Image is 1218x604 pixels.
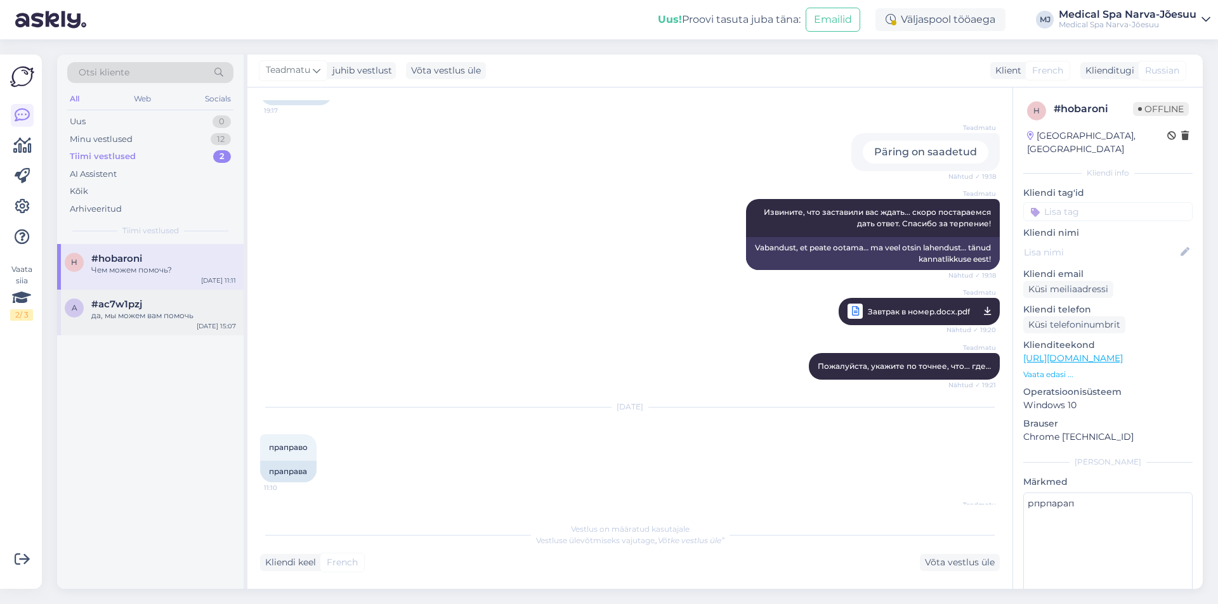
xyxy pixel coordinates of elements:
[213,150,231,163] div: 2
[1033,106,1040,115] span: h
[1023,369,1193,380] p: Vaata edasi ...
[1036,11,1054,29] div: MJ
[806,8,860,32] button: Emailid
[1054,101,1133,117] div: # hobaroni
[1027,129,1167,156] div: [GEOGRAPHIC_DATA], [GEOGRAPHIC_DATA]
[1023,281,1113,298] div: Küsi meiliaadressi
[948,380,996,390] span: Nähtud ✓ 19:21
[91,264,236,276] div: Чем можем помочь?
[1133,102,1189,116] span: Offline
[201,276,236,285] div: [DATE] 11:11
[70,185,88,198] div: Kõik
[202,91,233,107] div: Socials
[1023,417,1193,430] p: Brauser
[990,64,1021,77] div: Klient
[875,8,1005,31] div: Väljaspool tööaega
[213,115,231,128] div: 0
[1023,186,1193,200] p: Kliendi tag'id
[1023,338,1193,352] p: Klienditeekond
[260,556,316,569] div: Kliendi keel
[1059,10,1210,30] a: Medical Spa Narva-JõesuuMedical Spa Narva-Jõesuu
[658,12,801,27] div: Proovi tasuta juba täna:
[260,401,1000,413] div: [DATE]
[1059,20,1196,30] div: Medical Spa Narva-Jõesuu
[839,298,1000,325] a: TeadmatuЗавтрак в номер.docx.pdfNähtud ✓ 19:20
[948,189,996,198] span: Teadmatu
[746,237,1000,270] div: Vabandust, et peate ootama… ma veel otsin lahendust… tänud kannatlikkuse eest!
[70,203,122,215] div: Arhiveeritud
[269,442,308,452] span: праправо
[70,115,86,128] div: Uus
[71,257,77,267] span: h
[948,343,996,352] span: Teadmatu
[131,91,154,107] div: Web
[264,106,311,115] span: 19:17
[1145,64,1179,77] span: Russian
[70,150,136,163] div: Tiimi vestlused
[1023,303,1193,316] p: Kliendi telefon
[1024,245,1178,259] input: Lisa nimi
[536,536,724,545] span: Vestluse ülevõtmiseks vajutage
[327,64,392,77] div: juhib vestlust
[1023,430,1193,444] p: Chrome [TECHNICAL_ID]
[1023,202,1193,221] input: Lisa tag
[1032,64,1063,77] span: French
[1059,10,1196,20] div: Medical Spa Narva-Jõesuu
[863,141,988,164] div: Päring on saadetud
[264,483,311,492] span: 11:10
[1023,226,1193,240] p: Kliendi nimi
[70,168,117,181] div: AI Assistent
[211,133,231,146] div: 12
[658,13,682,25] b: Uus!
[10,264,33,321] div: Vaata siia
[571,524,690,534] span: Vestlus on määratud kasutajale
[764,207,993,228] span: Извините, что заставили вас ждать... скоро постараемся дать ответ. Спасибо за терпение!
[10,65,34,89] img: Askly Logo
[260,461,317,482] div: праправа
[91,299,142,310] span: #ac7w1pzj
[920,554,1000,571] div: Võta vestlus üle
[72,303,77,312] span: a
[67,91,82,107] div: All
[10,309,33,321] div: 2 / 3
[655,536,724,545] i: „Võtke vestlus üle”
[91,310,236,321] div: да, мы можем вам помочь
[266,63,310,77] span: Teadmatu
[1023,352,1123,364] a: [URL][DOMAIN_NAME]
[1023,456,1193,468] div: [PERSON_NAME]
[79,66,129,79] span: Otsi kliente
[868,304,970,319] span: Завтрак в номер.docx.pdf
[1080,64,1134,77] div: Klienditugi
[1023,399,1193,412] p: Windows 10
[948,123,996,132] span: Teadmatu
[946,322,996,338] span: Nähtud ✓ 19:20
[70,133,133,146] div: Minu vestlused
[406,62,486,79] div: Võta vestlus üle
[1023,385,1193,399] p: Operatsioonisüsteem
[1023,167,1193,179] div: Kliendi info
[948,500,996,510] span: Teadmatu
[91,253,142,264] span: #hobaroni
[1023,475,1193,489] p: Märkmed
[1023,316,1125,333] div: Küsi telefoninumbrit
[948,288,996,297] span: Teadmatu
[197,321,236,331] div: [DATE] 15:07
[948,271,996,280] span: Nähtud ✓ 19:18
[122,225,179,236] span: Tiimi vestlused
[327,556,358,569] span: French
[1023,267,1193,281] p: Kliendi email
[818,361,991,371] span: Пожалуйста, укажите по точнее, что... где…
[948,172,996,181] span: Nähtud ✓ 19:18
